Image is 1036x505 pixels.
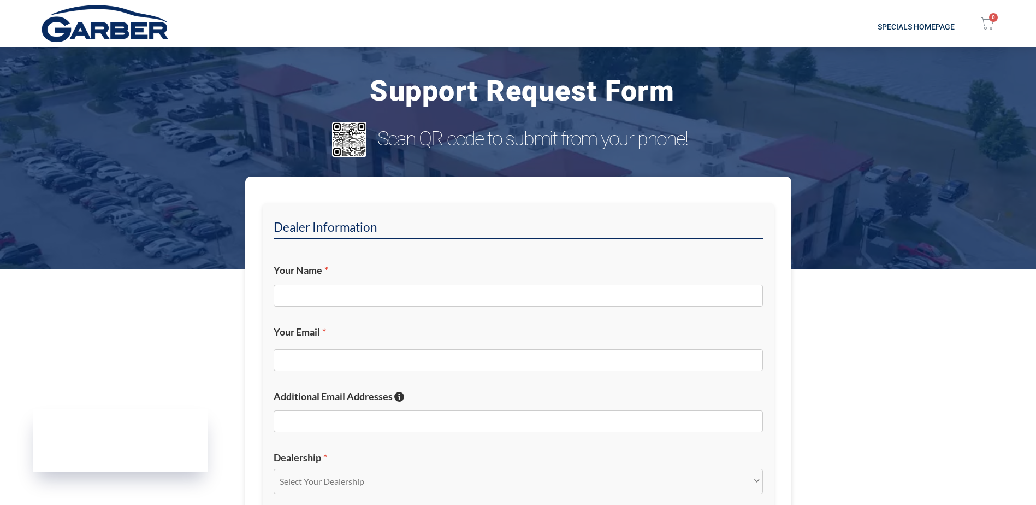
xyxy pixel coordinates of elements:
[274,219,763,239] h2: Dealer Information
[274,264,763,277] label: Your Name
[33,409,208,472] iframe: Garber Digital Marketing Status
[274,390,393,402] span: Additional Email Addresses
[274,326,763,338] label: Your Email
[267,23,955,31] h2: Specials Homepage
[377,127,712,151] h3: Scan QR code to submit from your phone!
[82,72,962,111] h3: Support Request Form
[274,451,763,464] label: Dealership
